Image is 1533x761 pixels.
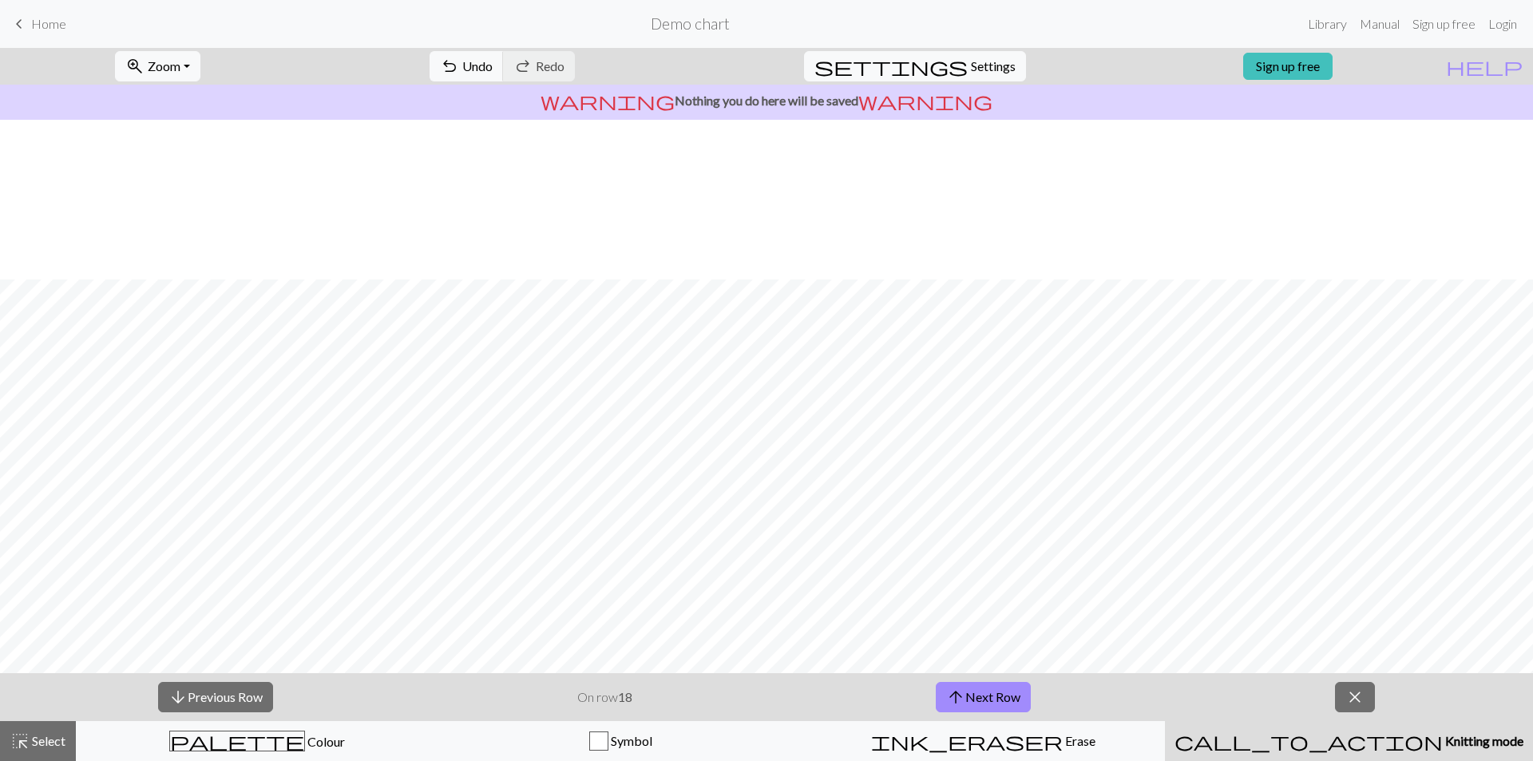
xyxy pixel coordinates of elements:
a: Manual [1353,8,1406,40]
span: warning [541,89,675,112]
button: Symbol [439,721,802,761]
span: ink_eraser [871,730,1063,752]
span: Erase [1063,733,1095,748]
button: Undo [430,51,504,81]
a: Library [1301,8,1353,40]
span: highlight_alt [10,730,30,752]
button: Next Row [936,682,1031,712]
button: SettingsSettings [804,51,1026,81]
button: Previous Row [158,682,273,712]
button: Knitting mode [1165,721,1533,761]
span: Undo [462,58,493,73]
span: palette [170,730,304,752]
i: Settings [814,57,968,76]
span: Zoom [148,58,180,73]
span: Settings [971,57,1016,76]
span: help [1446,55,1523,77]
span: Home [31,16,66,31]
span: keyboard_arrow_left [10,13,29,35]
a: Login [1482,8,1523,40]
span: call_to_action [1175,730,1443,752]
strong: 18 [618,689,632,704]
span: zoom_in [125,55,145,77]
span: Select [30,733,65,748]
button: Colour [76,721,439,761]
span: Knitting mode [1443,733,1523,748]
button: Zoom [115,51,200,81]
button: Erase [802,721,1165,761]
span: settings [814,55,968,77]
a: Home [10,10,66,38]
span: arrow_downward [168,686,188,708]
span: Colour [305,734,345,749]
span: warning [858,89,992,112]
span: undo [440,55,459,77]
p: Nothing you do here will be saved [6,91,1527,110]
a: Sign up free [1243,53,1333,80]
h2: Demo chart [651,14,730,33]
span: close [1345,686,1365,708]
p: On row [577,688,632,707]
a: Sign up free [1406,8,1482,40]
span: Symbol [608,733,652,748]
span: arrow_upward [946,686,965,708]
